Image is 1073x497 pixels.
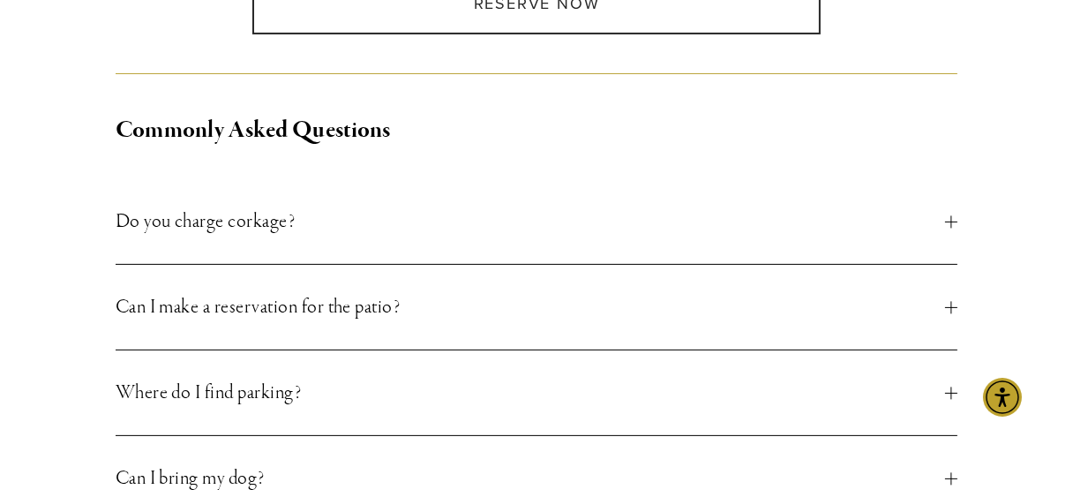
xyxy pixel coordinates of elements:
[116,179,958,264] button: Do you charge corkage?
[116,206,946,237] span: Do you charge corkage?
[116,112,958,149] h2: Commonly Asked Questions
[116,463,946,494] span: Can I bring my dog?
[116,377,946,409] span: Where do I find parking?
[983,378,1022,417] div: Accessibility Menu
[116,265,958,350] button: Can I make a reservation for the patio?
[116,350,958,435] button: Where do I find parking?
[116,291,946,323] span: Can I make a reservation for the patio?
